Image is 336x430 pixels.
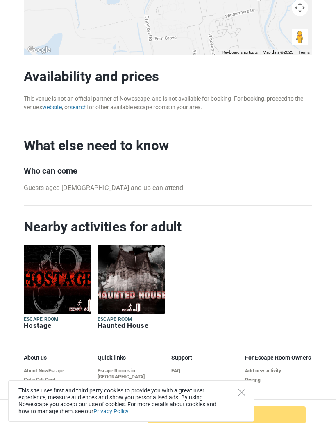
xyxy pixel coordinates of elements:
[245,354,312,361] h5: For Escape Room Owners
[245,387,312,393] a: API
[171,368,238,374] a: FAQ
[292,29,308,45] button: Drag Pegman onto the map to open Street View
[24,219,312,235] h2: Nearby activities for adult
[42,104,62,110] a: website
[171,354,238,361] h5: Support
[263,50,293,54] span: Map data ©2025
[98,316,165,323] h5: Escape room
[24,316,91,323] h5: Escape room
[24,183,312,193] p: Guests aged [DEMOGRAPHIC_DATA] and up can attend.
[24,166,312,176] h3: Who can come
[24,377,91,383] a: Get a Gift Card
[24,137,312,154] h2: What else need to know
[98,354,165,361] h5: Quick links
[98,368,165,380] a: Escape Rooms in [GEOGRAPHIC_DATA]
[222,49,258,55] button: Keyboard shortcuts
[98,245,165,331] a: Escape room Haunted House
[26,45,53,55] img: Google
[70,104,87,110] a: search
[93,408,128,414] a: Privacy Policy
[238,389,245,396] button: Close
[24,354,91,361] h5: About us
[26,45,53,55] a: Open this area in Google Maps (opens a new window)
[245,377,312,383] a: Pricing
[24,68,312,85] h2: Availability and prices
[24,368,91,374] a: About NowEscape
[298,50,310,54] a: Terms (opens in new tab)
[24,321,91,330] h6: Hostage
[24,94,312,112] div: This venue is not an official partner of Nowescape, and is not available for booking. For booking...
[8,380,254,422] div: This site uses first and third party cookies to provide you with a great user experience, measure...
[98,321,165,330] h6: Haunted House
[24,245,91,331] a: Escape room Hostage
[245,368,312,374] a: Add new activity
